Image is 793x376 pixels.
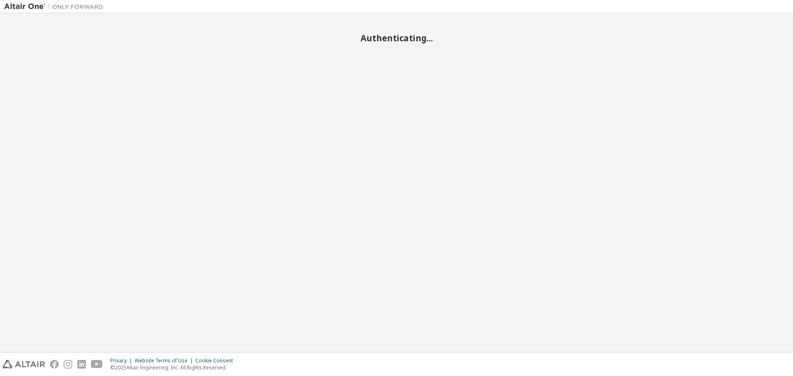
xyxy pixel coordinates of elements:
h2: Authenticating... [4,33,789,43]
img: instagram.svg [64,360,72,369]
p: © 2025 Altair Engineering, Inc. All Rights Reserved. [110,364,238,371]
img: Altair One [4,2,107,11]
img: youtube.svg [91,360,103,369]
div: Website Terms of Use [135,357,195,364]
img: facebook.svg [50,360,59,369]
img: altair_logo.svg [2,360,45,369]
img: linkedin.svg [77,360,86,369]
div: Privacy [110,357,135,364]
div: Cookie Consent [195,357,238,364]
